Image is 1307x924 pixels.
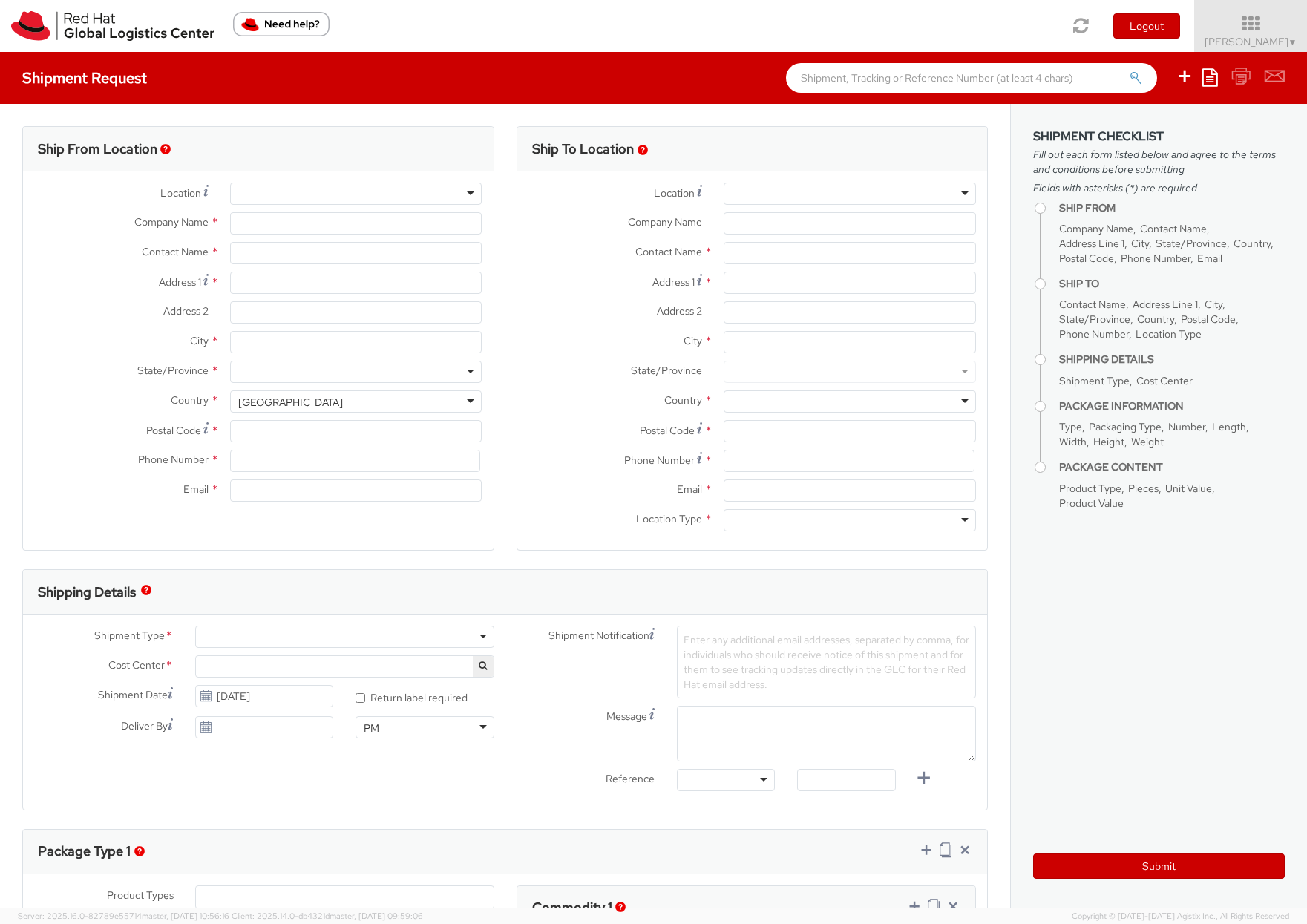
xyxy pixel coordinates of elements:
[1093,435,1124,448] span: Height
[1059,203,1285,214] h4: Ship From
[1089,420,1162,433] span: Packaging Type
[1033,853,1285,879] button: Submit
[138,453,209,466] span: Phone Number
[238,395,343,410] div: [GEOGRAPHIC_DATA]
[636,512,702,525] span: Location Type
[606,710,647,723] span: Message
[1033,130,1285,143] h3: Shipment Checklist
[190,334,209,347] span: City
[640,424,695,437] span: Postal Code
[1059,435,1087,448] span: Width
[657,304,702,318] span: Address 2
[1059,462,1285,473] h4: Package Content
[142,245,209,258] span: Contact Name
[146,424,201,437] span: Postal Code
[356,688,470,705] label: Return label required
[38,142,157,157] h3: Ship From Location
[38,844,131,859] h3: Package Type 1
[1059,312,1130,326] span: State/Province
[1165,482,1212,495] span: Unit Value
[628,215,702,229] span: Company Name
[1288,36,1297,48] span: ▼
[1140,222,1207,235] span: Contact Name
[1059,237,1124,250] span: Address Line 1
[631,364,702,377] span: State/Province
[1136,327,1202,341] span: Location Type
[684,334,702,347] span: City
[1181,312,1236,326] span: Postal Code
[1113,13,1180,39] button: Logout
[356,693,365,703] input: Return label required
[171,393,209,407] span: Country
[1059,354,1285,365] h4: Shipping Details
[1059,327,1129,341] span: Phone Number
[1059,222,1133,235] span: Company Name
[1131,237,1149,250] span: City
[1059,252,1114,265] span: Postal Code
[786,63,1157,93] input: Shipment, Tracking or Reference Number (at least 4 chars)
[1059,482,1121,495] span: Product Type
[134,215,209,229] span: Company Name
[364,721,379,735] div: PM
[137,364,209,377] span: State/Province
[160,186,201,200] span: Location
[232,911,423,921] span: Client: 2025.14.0-db4321d
[330,911,423,921] span: master, [DATE] 09:59:06
[1059,298,1126,311] span: Contact Name
[183,482,209,496] span: Email
[22,70,147,86] h4: Shipment Request
[1197,252,1222,265] span: Email
[548,628,649,643] span: Shipment Notification
[163,304,209,318] span: Address 2
[1137,312,1174,326] span: Country
[532,900,612,915] h3: Commodity 1
[1072,911,1289,923] span: Copyright © [DATE]-[DATE] Agistix Inc., All Rights Reserved
[664,393,702,407] span: Country
[1059,278,1285,289] h4: Ship To
[18,911,229,921] span: Server: 2025.16.0-82789e55714
[654,186,695,200] span: Location
[652,275,695,289] span: Address 1
[1128,482,1159,495] span: Pieces
[1033,180,1285,195] span: Fields with asterisks (*) are required
[94,628,165,645] span: Shipment Type
[1205,35,1297,48] span: [PERSON_NAME]
[142,911,229,921] span: master, [DATE] 10:56:16
[38,585,136,600] h3: Shipping Details
[1133,298,1198,311] span: Address Line 1
[1156,237,1227,250] span: State/Province
[1212,420,1246,433] span: Length
[1234,237,1271,250] span: Country
[677,482,702,496] span: Email
[1059,374,1130,387] span: Shipment Type
[1059,401,1285,412] h4: Package Information
[532,142,634,157] h3: Ship To Location
[1131,435,1164,448] span: Weight
[121,718,168,734] span: Deliver By
[684,633,969,691] span: Enter any additional email addresses, separated by comma, for individuals who should receive noti...
[606,772,655,785] span: Reference
[108,658,165,675] span: Cost Center
[1059,497,1124,510] span: Product Value
[1121,252,1190,265] span: Phone Number
[1205,298,1222,311] span: City
[1168,420,1205,433] span: Number
[11,11,214,41] img: rh-logistics-00dfa346123c4ec078e1.svg
[1136,374,1193,387] span: Cost Center
[1033,147,1285,177] span: Fill out each form listed below and agree to the terms and conditions before submitting
[159,275,201,289] span: Address 1
[635,245,702,258] span: Contact Name
[1059,420,1082,433] span: Type
[98,687,168,703] span: Shipment Date
[107,888,174,902] span: Product Types
[233,12,330,36] button: Need help?
[624,453,695,467] span: Phone Number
